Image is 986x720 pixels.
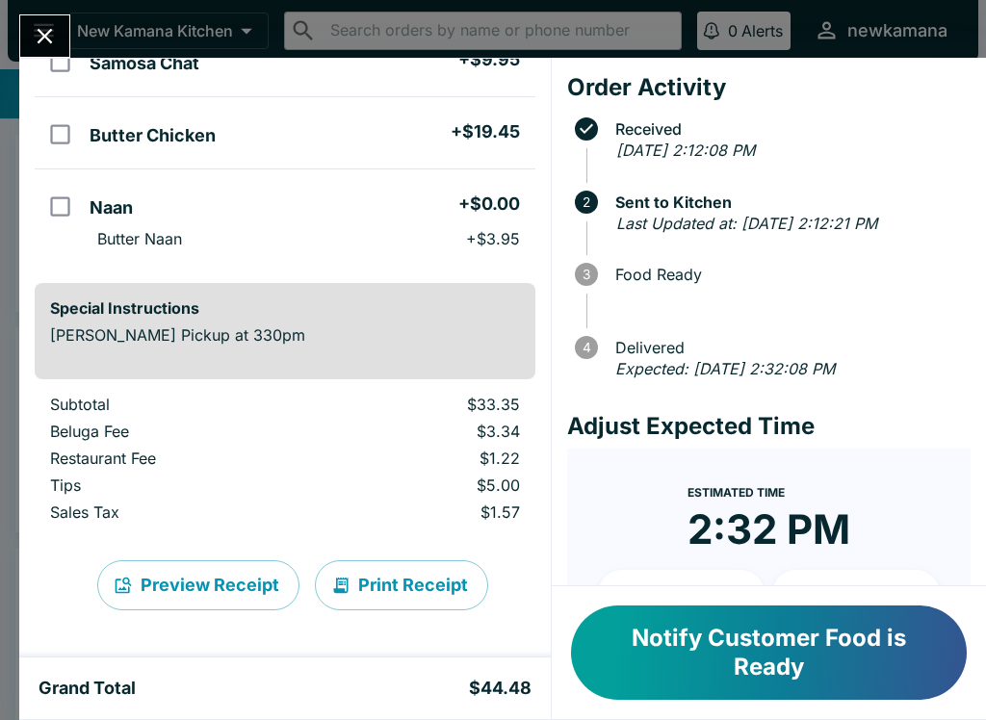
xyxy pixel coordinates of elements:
span: Delivered [606,339,971,356]
button: + 20 [772,570,940,618]
h5: Grand Total [39,677,136,700]
h4: Adjust Expected Time [567,412,971,441]
h5: Naan [90,196,133,219]
h5: Samosa Chat [90,52,199,75]
button: Notify Customer Food is Ready [571,605,967,700]
h5: + $9.95 [458,48,520,71]
em: [DATE] 2:12:08 PM [616,141,755,160]
button: Print Receipt [315,560,488,610]
p: $5.00 [330,476,519,495]
p: Restaurant Fee [50,449,299,468]
h4: Order Activity [567,73,971,102]
h5: Butter Chicken [90,124,216,147]
p: $33.35 [330,395,519,414]
p: [PERSON_NAME] Pickup at 330pm [50,325,520,345]
button: Preview Receipt [97,560,299,610]
p: Tips [50,476,299,495]
p: Subtotal [50,395,299,414]
p: Beluga Fee [50,422,299,441]
span: Estimated Time [688,485,785,500]
text: 4 [582,340,590,355]
h5: + $0.00 [458,193,520,216]
button: + 10 [598,570,765,618]
p: Sales Tax [50,502,299,522]
h5: + $19.45 [451,120,520,143]
em: Last Updated at: [DATE] 2:12:21 PM [616,214,877,233]
button: Close [20,15,69,57]
p: Butter Naan [97,229,182,248]
p: $3.34 [330,422,519,441]
p: $1.22 [330,449,519,468]
h5: $44.48 [469,677,532,700]
text: 3 [583,267,590,282]
em: Expected: [DATE] 2:32:08 PM [615,359,835,378]
p: $1.57 [330,502,519,522]
span: Sent to Kitchen [606,193,971,211]
h6: Special Instructions [50,298,520,318]
span: Food Ready [606,266,971,283]
time: 2:32 PM [688,504,850,554]
p: + $3.95 [466,229,520,248]
span: Received [606,120,971,138]
text: 2 [583,194,590,210]
table: orders table [35,395,535,529]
